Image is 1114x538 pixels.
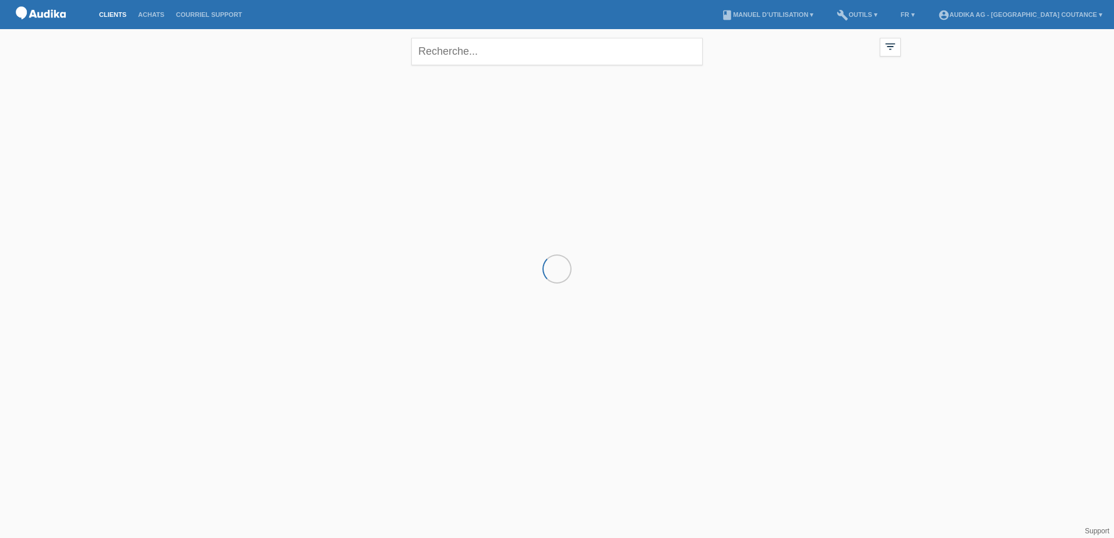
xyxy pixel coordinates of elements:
a: Support [1085,527,1109,535]
a: Clients [93,11,132,18]
a: bookManuel d’utilisation ▾ [715,11,819,18]
a: Achats [132,11,170,18]
a: account_circleAudika AG - [GEOGRAPHIC_DATA] Coutance ▾ [932,11,1108,18]
a: FR ▾ [895,11,921,18]
input: Recherche... [411,38,703,65]
i: book [721,9,733,21]
i: build [837,9,848,21]
i: filter_list [884,40,897,53]
a: buildOutils ▾ [831,11,883,18]
a: POS — MF Group [12,23,70,31]
a: Courriel Support [170,11,248,18]
i: account_circle [938,9,950,21]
